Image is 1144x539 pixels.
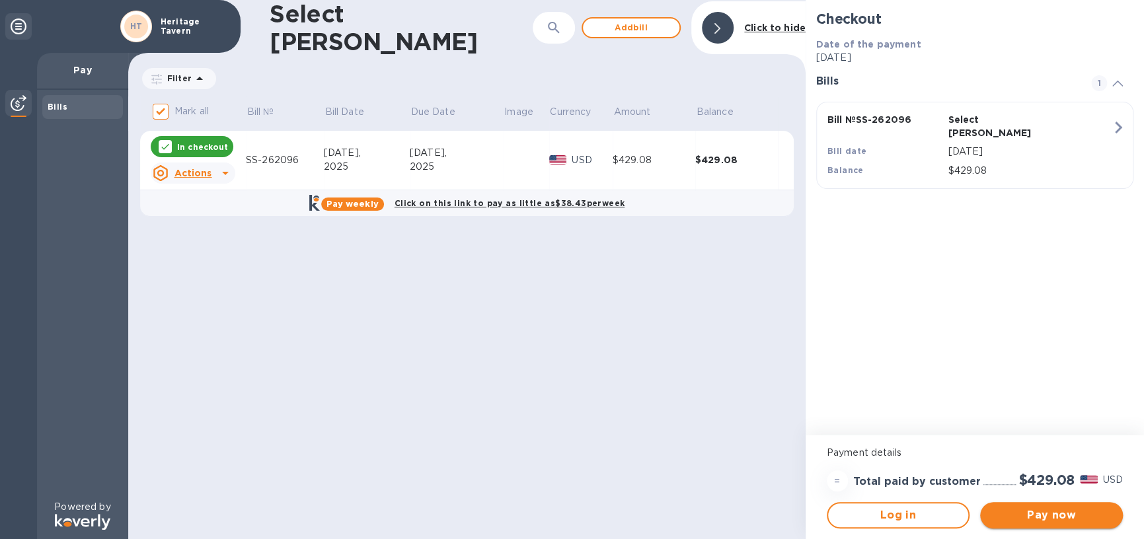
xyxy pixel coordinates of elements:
[980,502,1123,528] button: Pay now
[324,160,410,174] div: 2025
[613,105,667,119] span: Amount
[410,160,504,174] div: 2025
[827,502,970,528] button: Log in
[177,141,228,153] p: In checkout
[174,168,211,178] u: Actions
[816,75,1075,88] h3: Bills
[246,153,324,167] div: SS-262096
[827,113,943,126] p: Bill № SS-262096
[411,105,455,119] p: Due Date
[174,104,209,118] p: Mark all
[324,146,410,160] div: [DATE],
[1080,475,1098,484] img: USD
[55,514,110,530] img: Logo
[827,446,1123,460] p: Payment details
[550,105,591,119] p: Currency
[948,113,1063,139] p: Select [PERSON_NAME]
[324,105,363,119] p: Bill Date
[48,102,67,112] b: Bills
[853,476,981,488] h3: Total paid by customer
[816,51,1133,65] p: [DATE]
[816,39,921,50] b: Date of the payment
[1091,75,1107,91] span: 1
[1103,473,1123,487] p: USD
[991,507,1112,523] span: Pay now
[816,102,1133,189] button: Bill №SS-262096Select [PERSON_NAME]Bill date[DATE]Balance$429.08
[613,105,650,119] p: Amount
[948,164,1112,178] p: $429.08
[247,105,274,119] p: Bill №
[395,198,625,208] b: Click on this link to pay as little as $38.43 per week
[504,105,533,119] p: Image
[839,507,958,523] span: Log in
[572,153,613,167] p: USD
[247,105,291,119] span: Bill №
[549,155,567,164] img: USD
[948,145,1112,159] p: [DATE]
[326,199,379,209] b: Pay weekly
[411,105,473,119] span: Due Date
[695,153,778,166] div: $429.08
[613,153,695,167] div: $429.08
[130,21,143,31] b: HT
[161,17,227,36] p: Heritage Tavern
[593,20,669,36] span: Add bill
[696,105,750,119] span: Balance
[162,73,192,84] p: Filter
[410,146,504,160] div: [DATE],
[816,11,1133,27] h2: Checkout
[48,63,118,77] p: Pay
[582,17,681,38] button: Addbill
[827,165,864,175] b: Balance
[1018,472,1075,488] h2: $429.08
[54,500,110,514] p: Powered by
[744,22,806,33] b: Click to hide
[827,470,848,491] div: =
[696,105,733,119] p: Balance
[324,105,381,119] span: Bill Date
[827,146,867,156] b: Bill date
